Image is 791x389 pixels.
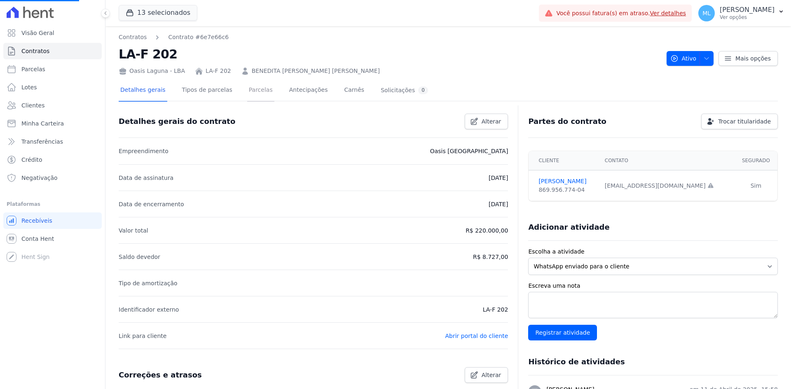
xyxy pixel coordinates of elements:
[206,67,231,75] a: LA-F 202
[119,33,229,42] nav: Breadcrumb
[119,305,179,314] p: Identificador externo
[21,83,37,91] span: Lotes
[718,117,771,126] span: Trocar titularidade
[119,173,173,183] p: Data de assinatura
[180,80,234,102] a: Tipos de parcelas
[528,247,778,256] label: Escolha a atividade
[418,86,428,94] div: 0
[119,33,147,42] a: Contratos
[288,80,330,102] a: Antecipações
[3,25,102,41] a: Visão Geral
[21,156,42,164] span: Crédito
[489,199,508,209] p: [DATE]
[21,137,63,146] span: Transferências
[379,80,430,102] a: Solicitações0
[21,235,54,243] span: Conta Hent
[21,174,58,182] span: Negativação
[119,278,178,288] p: Tipo de amortização
[21,29,54,37] span: Visão Geral
[3,61,102,77] a: Parcelas
[692,2,791,25] button: ML [PERSON_NAME] Ver opções
[168,33,229,42] a: Contrato #6e7e66c6
[667,51,714,66] button: Ativo
[21,47,49,55] span: Contratos
[720,6,775,14] p: [PERSON_NAME]
[3,133,102,150] a: Transferências
[119,80,167,102] a: Detalhes gerais
[119,370,202,380] h3: Correções e atrasos
[119,252,160,262] p: Saldo devedor
[529,151,599,170] th: Cliente
[3,212,102,229] a: Recebíveis
[528,282,778,290] label: Escreva uma nota
[119,116,235,126] h3: Detalhes gerais do contrato
[21,119,64,128] span: Minha Carteira
[670,51,697,66] span: Ativo
[3,151,102,168] a: Crédito
[119,5,197,21] button: 13 selecionados
[465,367,508,383] a: Alterar
[556,9,686,18] span: Você possui fatura(s) em atraso.
[3,79,102,96] a: Lotes
[735,54,771,63] span: Mais opções
[342,80,366,102] a: Carnês
[3,97,102,114] a: Clientes
[489,173,508,183] p: [DATE]
[483,305,508,314] p: LA-F 202
[528,357,625,367] h3: Histórico de atividades
[735,170,777,201] td: Sim
[482,117,501,126] span: Alterar
[247,80,274,102] a: Parcelas
[528,222,609,232] h3: Adicionar atividade
[430,146,508,156] p: Oasis [GEOGRAPHIC_DATA]
[538,186,594,194] div: 869.956.774-04
[473,252,508,262] p: R$ 8.727,00
[482,371,501,379] span: Alterar
[119,226,148,235] p: Valor total
[538,177,594,186] a: [PERSON_NAME]
[465,114,508,129] a: Alterar
[650,10,686,16] a: Ver detalhes
[528,116,606,126] h3: Partes do contrato
[119,33,660,42] nav: Breadcrumb
[600,151,735,170] th: Contato
[119,199,184,209] p: Data de encerramento
[3,231,102,247] a: Conta Hent
[702,10,711,16] span: ML
[252,67,380,75] a: BENEDITA [PERSON_NAME] [PERSON_NAME]
[445,333,508,339] a: Abrir portal do cliente
[381,86,428,94] div: Solicitações
[119,45,660,63] h2: LA-F 202
[119,146,168,156] p: Empreendimento
[3,115,102,132] a: Minha Carteira
[735,151,777,170] th: Segurado
[3,43,102,59] a: Contratos
[21,101,44,109] span: Clientes
[605,182,730,190] div: [EMAIL_ADDRESS][DOMAIN_NAME]
[21,65,45,73] span: Parcelas
[7,199,98,209] div: Plataformas
[21,217,52,225] span: Recebíveis
[701,114,778,129] a: Trocar titularidade
[528,325,597,340] input: Registrar atividade
[3,170,102,186] a: Negativação
[720,14,775,21] p: Ver opções
[466,226,508,235] p: R$ 220.000,00
[119,67,185,75] div: Oasis Laguna - LBA
[718,51,778,66] a: Mais opções
[119,331,166,341] p: Link para cliente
